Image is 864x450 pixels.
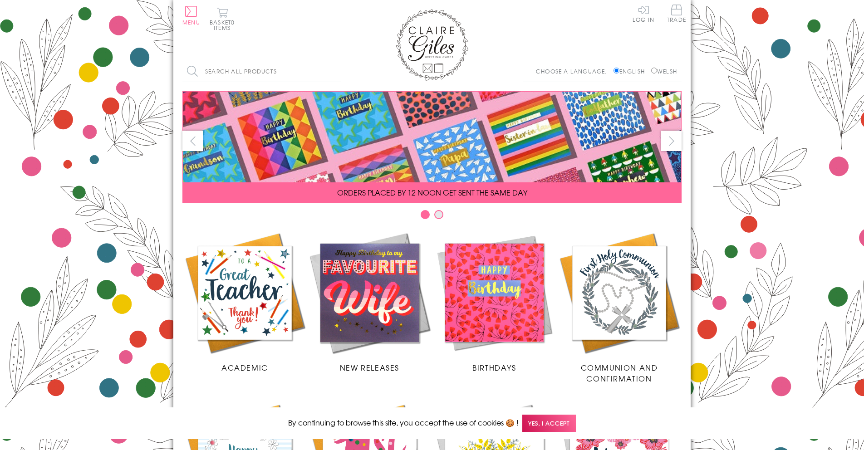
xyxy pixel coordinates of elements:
[614,67,649,75] label: English
[340,362,399,373] span: New Releases
[536,67,612,75] p: Choose a language:
[421,210,430,219] button: Carousel Page 1 (Current Slide)
[396,9,468,81] img: Claire Giles Greetings Cards
[434,210,443,219] button: Carousel Page 2
[210,7,235,30] button: Basket0 items
[522,415,576,432] span: Yes, I accept
[581,362,658,384] span: Communion and Confirmation
[182,131,203,151] button: prev
[182,18,200,26] span: Menu
[182,210,682,224] div: Carousel Pagination
[307,230,432,373] a: New Releases
[661,131,682,151] button: next
[332,61,341,82] input: Search
[614,68,619,73] input: English
[221,362,268,373] span: Academic
[182,61,341,82] input: Search all products
[651,68,657,73] input: Welsh
[337,187,527,198] span: ORDERS PLACED BY 12 NOON GET SENT THE SAME DAY
[182,230,307,373] a: Academic
[667,5,686,22] span: Trade
[667,5,686,24] a: Trade
[432,230,557,373] a: Birthdays
[633,5,654,22] a: Log In
[182,6,200,25] button: Menu
[472,362,516,373] span: Birthdays
[651,67,677,75] label: Welsh
[557,230,682,384] a: Communion and Confirmation
[214,18,235,32] span: 0 items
